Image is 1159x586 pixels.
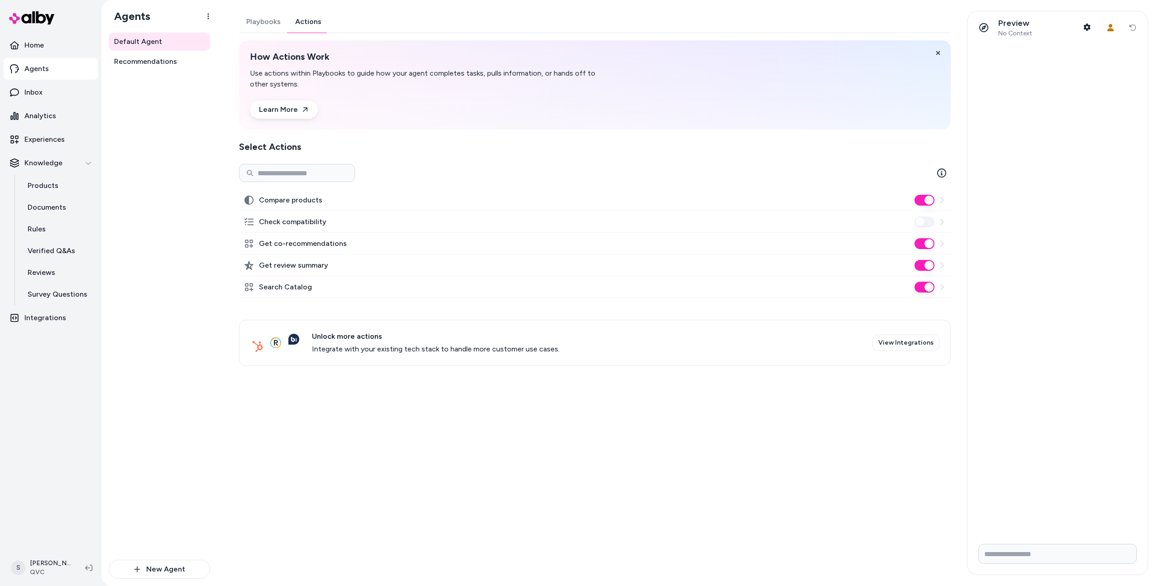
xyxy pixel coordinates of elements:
[24,134,65,145] p: Experiences
[259,195,322,206] label: Compare products
[11,561,25,575] span: S
[28,180,58,191] p: Products
[259,238,347,249] label: Get co-recommendations
[4,307,98,329] a: Integrations
[19,262,98,283] a: Reviews
[4,105,98,127] a: Analytics
[4,82,98,103] a: Inbox
[24,158,62,168] p: Knowledge
[24,63,49,74] p: Agents
[239,140,951,153] h2: Select Actions
[5,553,78,582] button: S[PERSON_NAME]QVC
[28,224,46,235] p: Rules
[259,282,312,293] label: Search Catalog
[312,331,560,342] span: Unlock more actions
[24,40,44,51] p: Home
[30,568,71,577] span: QVC
[998,29,1032,38] span: No Context
[28,245,75,256] p: Verified Q&As
[250,51,598,62] h2: How Actions Work
[24,312,66,323] p: Integrations
[109,53,210,71] a: Recommendations
[259,260,328,271] label: Get review summary
[19,197,98,218] a: Documents
[28,267,55,278] p: Reviews
[28,289,87,300] p: Survey Questions
[259,216,326,227] label: Check compatibility
[250,101,318,119] a: Learn More
[312,344,560,355] span: Integrate with your existing tech stack to handle more customer use cases.
[872,335,939,351] a: View Integrations
[4,152,98,174] button: Knowledge
[19,240,98,262] a: Verified Q&As
[9,11,54,24] img: alby Logo
[30,559,71,568] p: [PERSON_NAME]
[24,110,56,121] p: Analytics
[107,10,150,23] h1: Agents
[19,175,98,197] a: Products
[978,544,1137,564] input: Write your prompt here
[109,560,210,579] button: New Agent
[4,129,98,150] a: Experiences
[114,56,177,67] span: Recommendations
[109,33,210,51] a: Default Agent
[19,283,98,305] a: Survey Questions
[4,34,98,56] a: Home
[28,202,66,213] p: Documents
[998,18,1032,29] p: Preview
[114,36,162,47] span: Default Agent
[24,87,43,98] p: Inbox
[4,58,98,80] a: Agents
[239,11,288,33] button: Playbooks
[250,68,598,90] p: Use actions within Playbooks to guide how your agent completes tasks, pulls information, or hands...
[19,218,98,240] a: Rules
[288,11,329,33] button: Actions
